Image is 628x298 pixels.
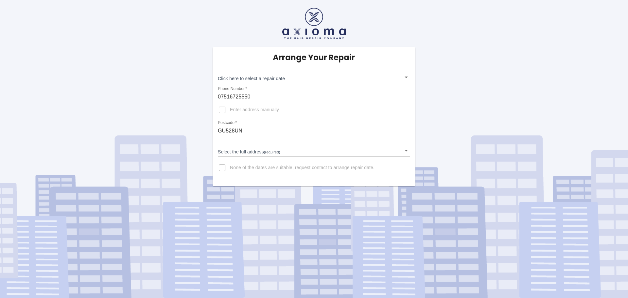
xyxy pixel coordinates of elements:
[282,8,346,39] img: axioma
[218,120,237,126] label: Postcode
[230,107,279,113] span: Enter address manually
[230,165,375,171] span: None of the dates are suitable, request contact to arrange repair date.
[218,86,247,92] label: Phone Number
[273,52,355,63] h5: Arrange Your Repair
